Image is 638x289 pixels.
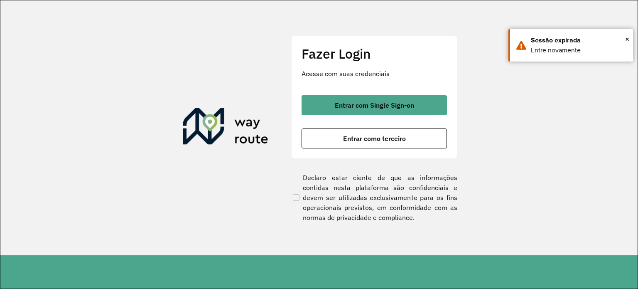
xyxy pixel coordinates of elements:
div: Entre novamente [531,45,627,55]
img: Roteirizador AmbevTech [183,108,268,148]
button: Close [625,33,629,45]
label: Declaro estar ciente de que as informações contidas nesta plataforma são confidenciais e devem se... [291,173,457,222]
span: Entrar com Single Sign-on [335,102,414,109]
button: button [302,95,447,115]
span: Entrar como terceiro [343,135,406,142]
h2: Fazer Login [302,46,447,62]
span: × [625,33,629,45]
p: Acesse com suas credenciais [302,69,447,79]
div: Sessão expirada [531,35,627,45]
button: button [302,128,447,148]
